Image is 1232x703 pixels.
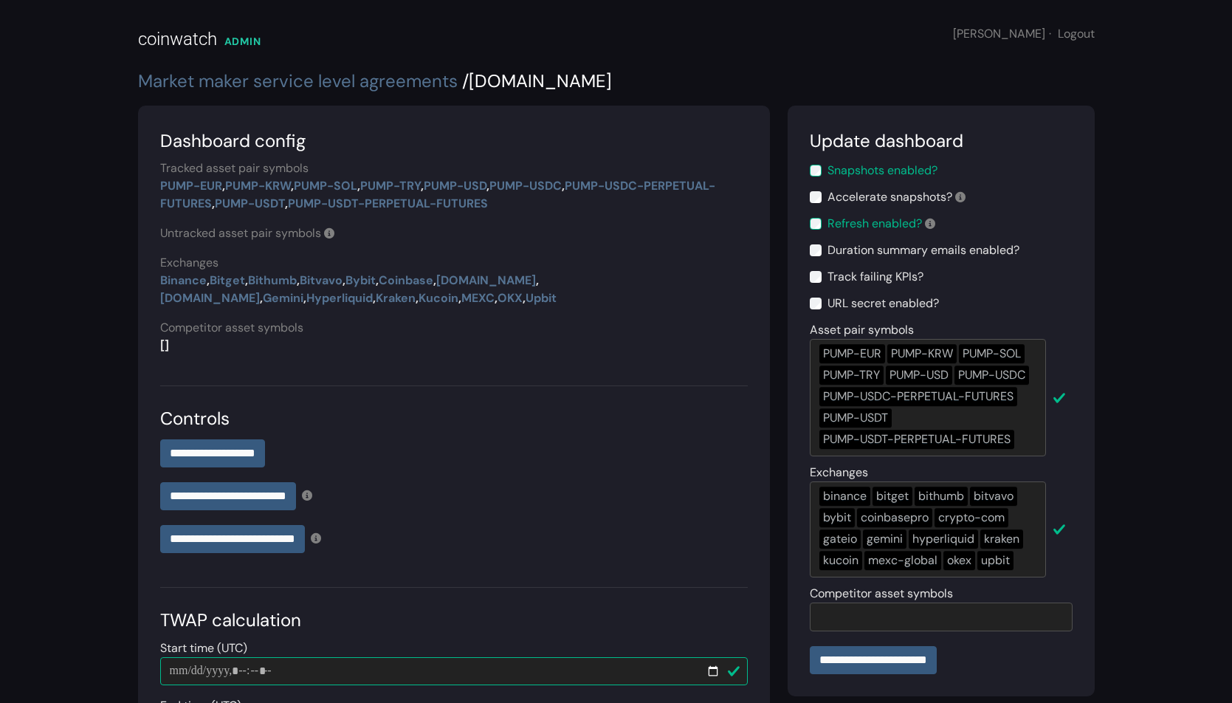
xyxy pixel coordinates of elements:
label: Tracked asset pair symbols [160,160,309,177]
div: coinwatch [138,26,217,52]
a: PUMP-USDC [489,178,562,193]
label: URL secret enabled? [827,295,939,312]
label: Accelerate snapshots? [827,188,966,206]
div: gemini [863,529,906,549]
div: Controls [160,405,748,432]
label: Exchanges [810,464,868,481]
strong: , , , , , , , , [160,178,715,211]
div: PUMP-USDC-PERPETUAL-FUTURES [819,387,1017,406]
div: Dashboard config [160,128,748,154]
strong: [] [160,337,169,353]
label: Competitor asset symbols [810,585,953,603]
div: bithumb [915,487,968,506]
label: Refresh enabled? [827,215,935,233]
label: Track failing KPIs? [827,268,923,286]
div: coinbasepro [857,508,932,527]
div: PUMP-USDT [819,408,892,428]
a: OKX [498,290,523,306]
a: Bithumb [248,272,297,288]
a: PUMP-EUR [160,178,222,193]
div: mexc-global [864,551,941,570]
div: kraken [980,529,1023,549]
div: PUMP-USDT-PERPETUAL-FUTURES [819,430,1014,449]
div: kucoin [819,551,862,570]
label: Start time (UTC) [160,639,247,657]
div: PUMP-SOL [959,344,1025,363]
div: PUMP-KRW [887,344,957,363]
a: Kucoin [419,290,458,306]
a: Market maker service level agreements [138,69,458,92]
div: Update dashboard [810,128,1073,154]
a: Upbit [526,290,557,306]
strong: , , , , , , , , , , , , , , [160,272,557,306]
a: Logout [1058,26,1095,41]
div: PUMP-USD [886,366,952,385]
div: TWAP calculation [160,607,748,634]
div: binance [819,487,870,506]
a: MEXC [461,290,495,306]
a: [DOMAIN_NAME] [436,272,536,288]
label: Untracked asset pair symbols [160,224,334,242]
span: · [1049,26,1051,41]
div: upbit [977,551,1014,570]
a: PUMP-USD [424,178,486,193]
a: PUMP-USDT [215,196,285,211]
a: PUMP-KRW [225,178,291,193]
a: Bitget [210,272,245,288]
div: [DOMAIN_NAME] [138,68,1095,95]
a: Coinbase [379,272,433,288]
a: Kraken [376,290,416,306]
div: PUMP-USDC [954,366,1029,385]
a: PUMP-TRY [360,178,421,193]
label: Duration summary emails enabled? [827,241,1019,259]
div: gateio [819,529,861,549]
div: PUMP-TRY [819,366,884,385]
span: / [462,69,469,92]
div: crypto-com [935,508,1008,527]
a: Binance [160,272,207,288]
label: Competitor asset symbols [160,319,303,337]
label: Exchanges [160,254,218,272]
label: Snapshots enabled? [827,162,937,179]
div: okex [943,551,975,570]
a: Bybit [345,272,376,288]
div: bitvavo [970,487,1017,506]
a: Bitvavo [300,272,343,288]
div: PUMP-EUR [819,344,885,363]
div: bitget [873,487,912,506]
div: [PERSON_NAME] [953,25,1095,43]
a: [DOMAIN_NAME] [160,290,260,306]
label: Asset pair symbols [810,321,914,339]
div: hyperliquid [909,529,978,549]
a: PUMP-USDT-PERPETUAL-FUTURES [288,196,488,211]
a: Hyperliquid [306,290,373,306]
div: bybit [819,508,855,527]
div: ADMIN [224,34,261,49]
a: Gemini [263,290,303,306]
a: PUMP-SOL [294,178,357,193]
